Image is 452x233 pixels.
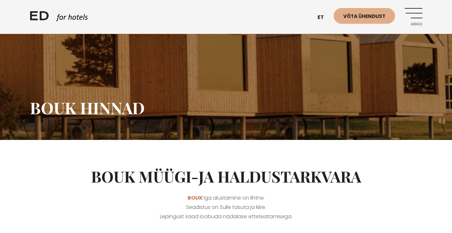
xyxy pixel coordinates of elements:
a: Menüü [405,8,422,26]
a: et [314,10,334,25]
a: BOUK [188,194,203,202]
h2: BOUK müügi-ja haldustarkvara [30,167,422,186]
p: ’iga alustamine on lihtne. Seadistus on Sulle tasuta ja kiire. Lepingust saad loobuda nädalase et... [30,194,422,221]
a: ED HOTELS [30,10,88,26]
a: Võta ühendust [334,8,395,24]
span: Menüü [405,22,422,26]
h1: BOUK hinnad [30,98,422,117]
